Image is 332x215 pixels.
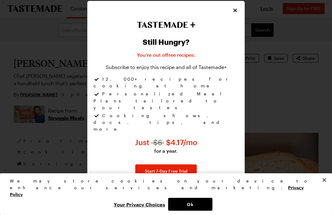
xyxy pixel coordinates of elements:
button: Close [232,7,239,14]
a: Start 7-Day Free Trial [135,164,197,178]
span: $ 6 [151,138,164,147]
li: Personalized Meal Plans tailored to your tastes [93,90,239,112]
img: Tastemade+ [136,22,196,28]
div: We may store cookies on your device to enhance our services and marketing. [10,178,317,198]
p: Subscribe to enjoy this recipe and all of Tastemade+ [106,63,227,71]
button: Ok [168,198,212,211]
h2: Still Hungry? [143,38,189,46]
button: Your Privacy Choices [111,198,168,211]
div: Privacy [10,178,317,211]
li: 12,000+ recipes for cooking at home [93,76,239,90]
span: Just $ 4.17 /mo [135,138,197,147]
li: Cooking shows, docs, tips, and more [93,112,239,132]
span: Start 7-Day Free Trial [145,168,188,174]
p: You're out of free recipes . [137,51,196,59]
p: Just $4.17 per month for a year instead of $6 [135,137,197,155]
button: Close [318,173,331,187]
